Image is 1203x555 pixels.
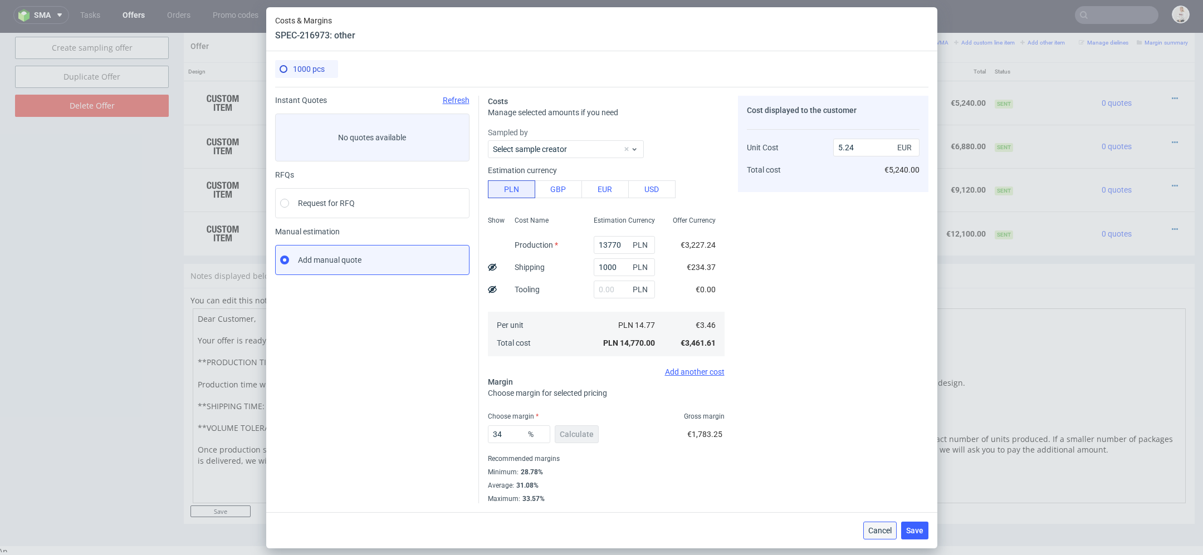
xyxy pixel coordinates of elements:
[15,33,169,55] a: Duplicate Offer
[416,96,561,131] div: Serwach • Custom
[681,240,716,249] span: €3,227.24
[895,140,917,155] span: EUR
[275,16,355,25] span: Costs & Margins
[793,179,887,222] td: €0.00
[887,135,991,179] td: €9,120.00
[195,100,251,127] img: ico-item-custom-a8f9c3db6a5631ce2f509e228e8b95abde266dc4376634de7b166047de09ff05.png
[195,143,251,171] img: ico-item-custom-a8f9c3db6a5631ce2f509e228e8b95abde266dc4376634de7b166047de09ff05.png
[195,56,251,84] img: ico-item-custom-a8f9c3db6a5631ce2f509e228e8b95abde266dc4376634de7b166047de09ff05.png
[887,179,991,222] td: €12,100.00
[190,473,251,484] input: Save
[488,492,725,503] div: Maximum :
[514,481,539,490] div: 31.08%
[526,426,548,442] span: %
[416,78,462,86] span: Source:
[336,30,412,48] th: ID
[690,135,794,179] td: €9,120.00
[488,479,725,492] div: Average :
[684,412,725,421] span: Gross margin
[603,338,655,347] span: PLN 14,770.00
[630,282,653,297] span: PLN
[488,216,505,225] span: Show
[747,106,857,115] span: Cost displayed to the customer
[293,65,325,73] span: 1000 pcs
[488,452,725,465] div: Recommended margins
[687,263,716,272] span: €234.37
[887,92,991,135] td: €6,880.00
[184,30,336,48] th: Design
[416,183,561,218] div: Serwach • Custom
[594,281,655,298] input: 0.00
[488,180,535,198] button: PLN
[416,184,434,195] span: other
[690,179,794,222] td: €12,100.00
[687,430,722,439] span: €1,783.25
[594,236,655,254] input: 0.00
[275,114,470,161] label: No quotes available
[1102,153,1132,161] span: 0 quotes
[623,179,689,222] td: €2.42
[566,179,623,222] td: 5000
[515,263,545,272] label: Shipping
[954,7,1015,13] small: Add custom line item
[515,216,549,225] span: Cost Name
[887,48,991,92] td: €5,240.00
[681,338,716,347] span: €3,461.61
[488,108,618,117] span: Manage selected amounts if you need
[566,30,623,48] th: Quant.
[416,209,462,217] span: Source:
[193,276,687,470] textarea: Dear Customer, Your offer is ready. Please note that prices do not include VAT. **PRODUCTION TIME...
[868,527,892,534] span: Cancel
[690,30,794,48] th: Net Total
[823,7,875,13] small: Add PIM line item
[190,262,1188,473] div: You can edit this note using
[298,198,355,209] span: Request for RFQ
[297,262,336,273] a: markdown
[793,48,887,92] td: €0.00
[884,165,920,174] span: €5,240.00
[488,377,513,386] span: Margin
[412,30,566,48] th: Name
[594,216,655,225] span: Estimation Currency
[623,48,689,92] td: €5.24
[275,227,470,236] span: Manual estimation
[416,53,561,87] div: Serwach • Custom
[881,7,948,13] small: Add line item from VMA
[623,30,689,48] th: Unit Price
[438,78,462,86] a: CBNO-1
[275,170,470,179] div: RFQs
[793,92,887,135] td: €0.00
[436,142,477,151] span: SPEC- 216975
[630,237,653,253] span: PLN
[488,367,725,376] div: Add another cost
[863,522,897,539] button: Cancel
[416,53,434,65] span: other
[190,9,209,18] span: Offer
[793,135,887,179] td: €0.00
[566,92,623,135] td: 2000
[15,4,169,26] a: Create sampling offer
[436,55,477,64] span: SPEC- 216973
[15,62,169,84] input: Delete Offer
[630,259,653,275] span: PLN
[594,258,655,276] input: 0.00
[618,321,655,330] span: PLN 14.77
[488,465,725,479] div: Minimum :
[515,240,558,249] label: Production
[1102,197,1132,205] span: 0 quotes
[747,165,781,174] span: Total cost
[416,140,561,174] div: Serwach • Custom
[696,285,716,294] span: €0.00
[497,338,531,347] span: Total cost
[436,185,477,194] span: SPEC- 216976
[690,92,794,135] td: €6,880.00
[298,254,361,266] span: Add manual quote
[488,166,557,175] label: Estimation currency
[535,180,582,198] button: GBP
[438,121,462,129] a: CBNO-1
[520,494,545,503] div: 33.57%
[497,321,524,330] span: Per unit
[340,153,367,161] strong: 771532
[275,30,355,42] header: SPEC-216973: other
[1102,66,1132,75] span: 0 quotes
